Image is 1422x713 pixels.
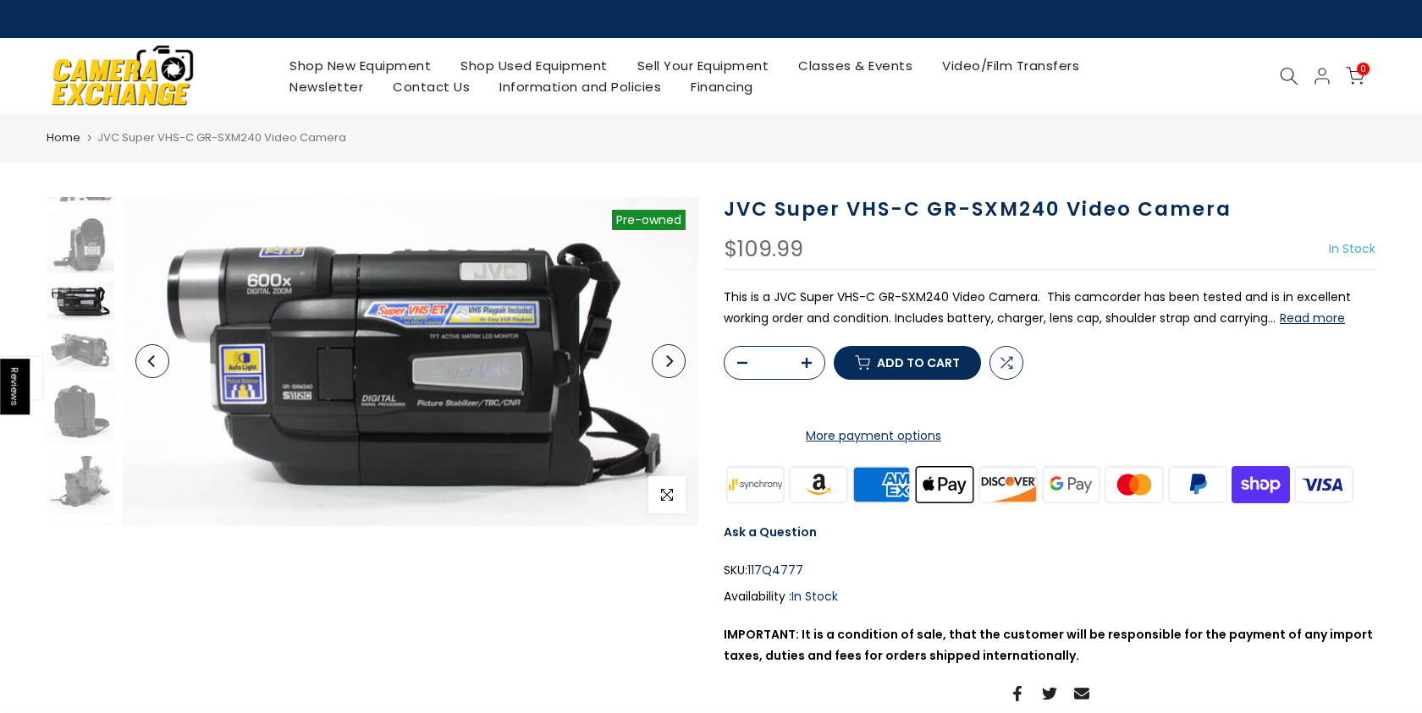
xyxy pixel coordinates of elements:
[1074,683,1089,704] a: Share on Email
[1292,463,1356,505] img: visa
[135,344,169,378] button: Previous
[47,381,114,445] img: JVC Super VHS-C GR-SXM240 Video Camera Video Equipment - Video Camera JVC 117Q4777
[47,329,114,372] img: JVC Super VHS-C GR-SXM240 Video Camera Video Equipment - Video Camera JVC 117Q4777
[1229,463,1292,505] img: shopify pay
[47,129,80,146] a: Home
[1280,310,1345,326] button: Read more
[913,463,977,505] img: apple pay
[652,344,686,378] button: Next
[676,76,769,97] a: Financing
[834,346,981,380] button: Add to cart
[977,463,1040,505] img: discover
[275,76,378,97] a: Newsletter
[724,197,1375,222] h1: JVC Super VHS-C GR-SXM240 Video Camera
[275,55,446,76] a: Shop New Equipment
[724,586,1375,607] div: Availability :
[1357,63,1370,75] span: 0
[724,287,1375,329] p: This is a JVC Super VHS-C GR-SXM240 Video Camera. This camcorder has been tested and is in excell...
[724,524,817,540] a: Ask a Question
[787,463,851,505] img: amazon payments
[1042,683,1057,704] a: Share on Twitter
[1103,463,1166,505] img: master
[446,55,623,76] a: Shop Used Equipment
[850,463,913,505] img: american express
[724,463,787,505] img: synchrony
[47,452,114,513] img: JVC Super VHS-C GR-SXM240 Video Camera Video Equipment - Video Camera JVC 117Q4777
[485,76,676,97] a: Information and Policies
[622,55,784,76] a: Sell Your Equipment
[47,522,114,561] img: JVC Super VHS-C GR-SXM240 Video Camera Video Equipment - Video Camera JVC 117Q4777
[747,560,803,581] span: 117Q4777
[784,55,928,76] a: Classes & Events
[123,197,698,526] img: JVC Super VHS-C GR-SXM240 Video Camera Video Equipment - Video Camera JVC 117Q4777
[1166,463,1230,505] img: paypal
[1039,463,1103,505] img: google pay
[724,239,803,261] div: $109.99
[724,425,1023,447] a: More payment options
[928,55,1094,76] a: Video/Film Transfers
[97,129,346,145] span: JVC Super VHS-C GR-SXM240 Video Camera
[1329,240,1375,257] span: In Stock
[877,357,960,369] span: Add to cart
[724,560,1375,581] div: SKU:
[791,588,838,605] span: In Stock
[724,626,1373,664] strong: IMPORTANT: It is a condition of sale, that the customer will be responsible for the payment of an...
[378,76,485,97] a: Contact Us
[1346,67,1364,85] a: 0
[47,282,114,321] img: JVC Super VHS-C GR-SXM240 Video Camera Video Equipment - Video Camera JVC 117Q4777
[47,213,114,274] img: JVC Super VHS-C GR-SXM240 Video Camera Video Equipment - Video Camera JVC 117Q4777
[1010,683,1025,704] a: Share on Facebook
